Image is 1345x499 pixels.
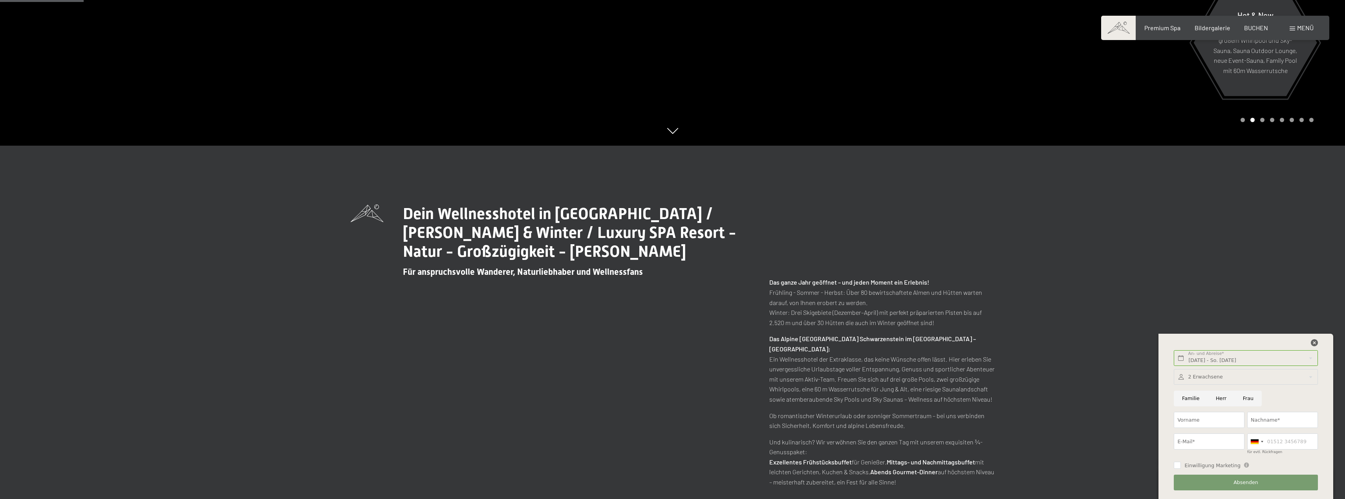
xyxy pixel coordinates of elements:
span: Für anspruchsvolle Wanderer, Naturliebhaber und Wellnessfans [403,267,643,277]
strong: Abends Gourmet-Dinner [870,468,938,475]
a: BUCHEN [1244,24,1268,31]
div: Carousel Page 2 (Current Slide) [1250,118,1255,122]
span: Hot & New [1237,10,1274,19]
div: Carousel Page 6 [1290,118,1294,122]
span: Absenden [1233,479,1258,486]
label: für evtl. Rückfragen [1247,450,1282,454]
div: Carousel Page 5 [1280,118,1284,122]
div: Carousel Page 4 [1270,118,1274,122]
a: Premium Spa [1144,24,1180,31]
strong: Das Alpine [GEOGRAPHIC_DATA] Schwarzenstein im [GEOGRAPHIC_DATA] – [GEOGRAPHIC_DATA]: [769,335,976,353]
span: Dein Wellnesshotel in [GEOGRAPHIC_DATA] / [PERSON_NAME] & Winter / Luxury SPA Resort - Natur - Gr... [403,205,736,261]
p: Sky Spa mit 23m Infinity Pool, großem Whirlpool und Sky-Sauna, Sauna Outdoor Lounge, neue Event-S... [1213,25,1298,75]
div: Germany (Deutschland): +49 [1248,434,1266,449]
strong: Exzellentes Frühstücksbuffet [769,458,852,466]
p: Ein Wellnesshotel der Extraklasse, das keine Wünsche offen lässt. Hier erleben Sie unvergessliche... [769,334,995,404]
strong: Mittags- und Nachmittagsbuffet [887,458,975,466]
div: Carousel Page 7 [1299,118,1304,122]
strong: Das ganze Jahr geöffnet – und jeden Moment ein Erlebnis! [769,278,929,286]
button: Absenden [1174,475,1318,491]
div: Carousel Page 8 [1309,118,1314,122]
div: Carousel Page 3 [1260,118,1264,122]
span: Einwilligung Marketing [1184,462,1241,469]
div: Carousel Pagination [1238,118,1314,122]
input: 01512 3456789 [1247,433,1318,450]
p: Und kulinarisch? Wir verwöhnen Sie den ganzen Tag mit unserem exquisiten ¾-Genusspaket: für Genie... [769,437,995,487]
p: Ob romantischer Winterurlaub oder sonniger Sommertraum – bei uns verbinden sich Sicherheit, Komfo... [769,411,995,431]
p: Frühling - Sommer - Herbst: Über 80 bewirtschaftete Almen und Hütten warten darauf, von Ihnen ero... [769,277,995,327]
div: Carousel Page 1 [1241,118,1245,122]
a: Bildergalerie [1195,24,1230,31]
span: Menü [1297,24,1314,31]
